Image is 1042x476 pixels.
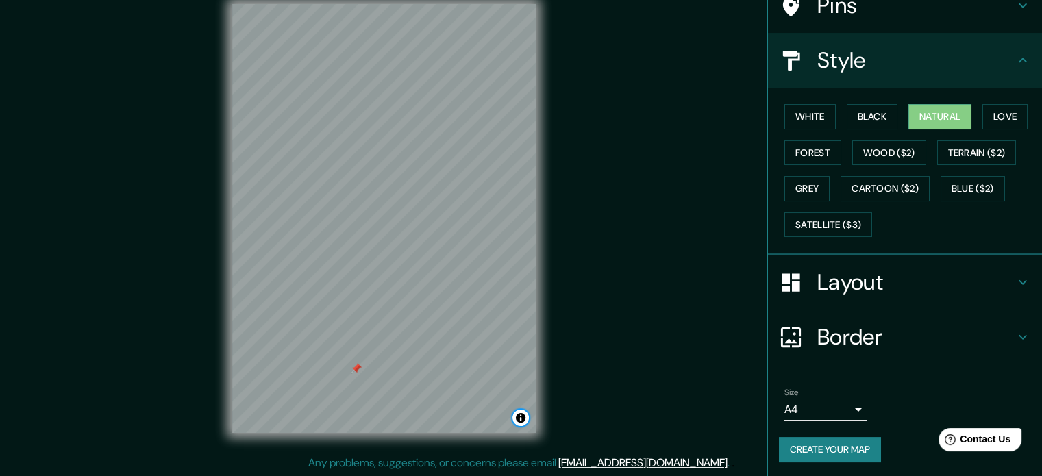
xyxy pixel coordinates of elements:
button: Cartoon ($2) [841,176,930,201]
button: Toggle attribution [512,410,529,426]
h4: Layout [817,268,1015,296]
button: Natural [908,104,971,129]
button: Black [847,104,898,129]
button: Grey [784,176,830,201]
label: Size [784,387,799,399]
button: Terrain ($2) [937,140,1017,166]
div: . [730,455,732,471]
div: A4 [784,399,867,421]
h4: Border [817,323,1015,351]
h4: Style [817,47,1015,74]
button: Create your map [779,437,881,462]
a: [EMAIL_ADDRESS][DOMAIN_NAME] [558,455,728,470]
div: Style [768,33,1042,88]
div: . [732,455,734,471]
button: Forest [784,140,841,166]
button: Satellite ($3) [784,212,872,238]
div: Layout [768,255,1042,310]
button: Wood ($2) [852,140,926,166]
canvas: Map [232,4,536,433]
button: Love [982,104,1028,129]
button: Blue ($2) [941,176,1005,201]
iframe: Help widget launcher [920,423,1027,461]
button: White [784,104,836,129]
p: Any problems, suggestions, or concerns please email . [308,455,730,471]
div: Border [768,310,1042,364]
